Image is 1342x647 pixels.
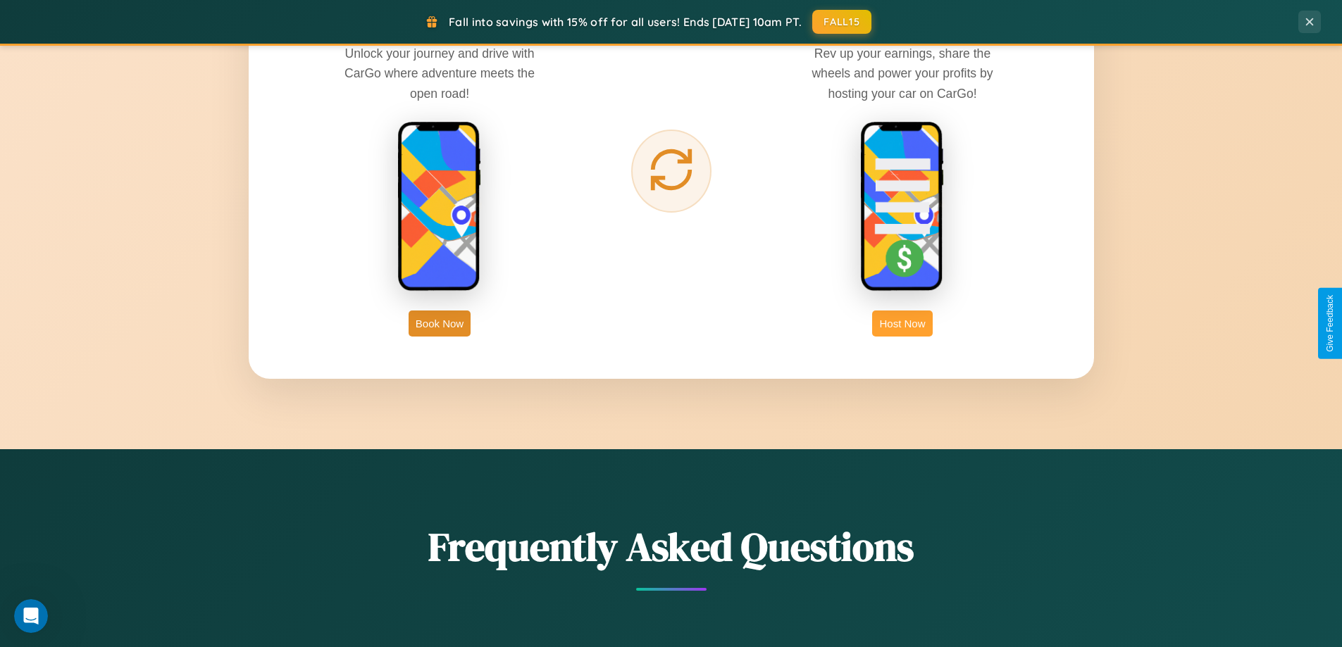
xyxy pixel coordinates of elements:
button: Book Now [409,310,471,337]
div: Give Feedback [1325,295,1335,352]
p: Unlock your journey and drive with CarGo where adventure meets the open road! [334,44,545,103]
img: host phone [860,121,945,293]
p: Rev up your earnings, share the wheels and power your profits by hosting your car on CarGo! [797,44,1008,103]
iframe: Intercom live chat [14,599,48,633]
button: Host Now [872,310,932,337]
h2: Frequently Asked Questions [249,520,1094,574]
img: rent phone [397,121,482,293]
span: Fall into savings with 15% off for all users! Ends [DATE] 10am PT. [449,15,802,29]
button: FALL15 [812,10,871,34]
